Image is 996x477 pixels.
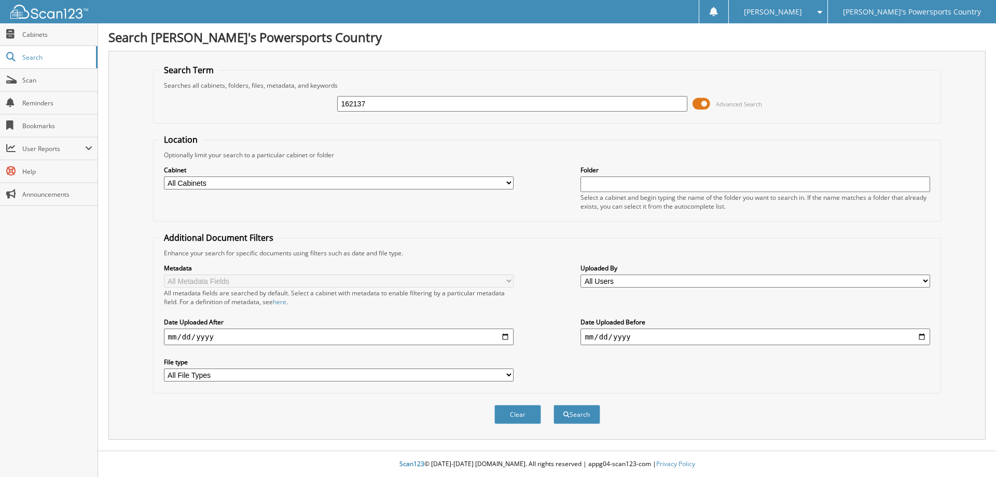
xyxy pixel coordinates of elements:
label: Date Uploaded Before [580,318,930,326]
label: File type [164,358,514,366]
a: here [273,297,286,306]
button: Clear [494,405,541,424]
div: Optionally limit your search to a particular cabinet or folder [159,151,936,159]
span: Bookmarks [22,121,92,130]
span: Help [22,167,92,176]
legend: Location [159,134,203,145]
span: Announcements [22,190,92,199]
input: end [580,329,930,345]
label: Folder [580,166,930,174]
h1: Search [PERSON_NAME]'s Powersports Country [108,29,986,46]
label: Cabinet [164,166,514,174]
span: Reminders [22,99,92,107]
div: Select a cabinet and begin typing the name of the folder you want to search in. If the name match... [580,193,930,211]
button: Search [554,405,600,424]
a: Privacy Policy [656,459,695,468]
label: Metadata [164,264,514,272]
span: Cabinets [22,30,92,39]
span: Advanced Search [716,100,762,108]
div: © [DATE]-[DATE] [DOMAIN_NAME]. All rights reserved | appg04-scan123-com | [98,452,996,477]
input: start [164,329,514,345]
span: [PERSON_NAME] [744,9,802,15]
span: User Reports [22,144,85,153]
legend: Additional Document Filters [159,232,279,243]
legend: Search Term [159,64,219,76]
div: Searches all cabinets, folders, files, metadata, and keywords [159,81,936,90]
img: scan123-logo-white.svg [10,5,88,19]
div: Enhance your search for specific documents using filters such as date and file type. [159,249,936,257]
span: Scan123 [399,459,424,468]
div: All metadata fields are searched by default. Select a cabinet with metadata to enable filtering b... [164,289,514,306]
span: [PERSON_NAME]'s Powersports Country [843,9,981,15]
span: Search [22,53,91,62]
iframe: Chat Widget [944,427,996,477]
label: Date Uploaded After [164,318,514,326]
label: Uploaded By [580,264,930,272]
span: Scan [22,76,92,85]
